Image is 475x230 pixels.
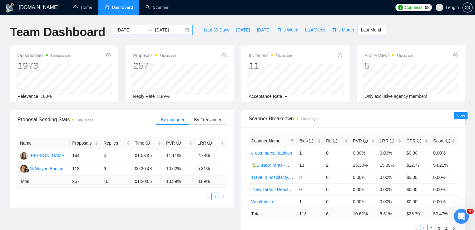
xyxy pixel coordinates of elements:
[463,5,472,10] span: setting
[41,94,52,99] span: 100%
[147,27,152,32] span: to
[431,171,458,183] td: 0.00%
[70,149,101,162] td: 144
[425,4,429,11] span: 68
[406,138,421,143] span: CPR
[456,113,465,118] span: New
[404,195,431,208] td: $0.00
[195,175,226,188] td: 3.89 %
[437,5,442,10] span: user
[77,118,93,122] time: 7 hours ago
[324,208,350,220] td: 6
[164,162,195,175] td: 10.62%
[160,54,176,57] time: 7 hours ago
[211,193,219,200] li: 1
[176,141,181,145] span: info-circle
[5,3,15,13] img: logo
[17,52,70,59] span: Opportunities
[20,165,28,173] img: NW
[324,159,350,171] td: 2
[380,138,394,143] span: LRR
[166,141,181,146] span: PVR
[146,141,150,145] span: info-circle
[289,136,295,146] span: filter
[332,26,354,33] span: This Month
[10,25,105,40] h1: Team Dashboard
[70,162,101,175] td: 113
[324,147,350,159] td: 0
[249,115,458,122] span: Scanner Breakdown
[212,193,219,200] a: 1
[133,60,176,72] div: 257
[206,194,210,198] span: left
[101,162,132,175] td: 6
[132,149,164,162] td: 01:58:45
[275,54,292,57] time: 7 hours ago
[324,171,350,183] td: 0
[324,195,350,208] td: 0
[101,175,132,188] td: 10
[17,175,70,188] td: Total
[73,5,92,10] a: homeHome
[164,175,195,188] td: 10.89 %
[249,208,297,220] td: Total
[197,141,212,146] span: LRR
[72,140,94,146] span: Proposals
[116,26,145,33] input: Start date
[249,94,282,99] span: Acceptance Rate
[363,139,368,143] span: info-circle
[133,94,155,99] span: Reply Rate
[377,208,404,220] td: 5.31 %
[297,195,324,208] td: 1
[446,139,450,143] span: info-circle
[297,147,324,159] td: 1
[338,53,342,57] span: info-circle
[17,116,156,123] span: Proposal Sending Stats
[297,208,324,220] td: 113
[20,152,28,160] img: NB
[364,94,428,99] span: Only exclusive agency members
[233,25,253,35] button: [DATE]
[70,137,101,149] th: Proposals
[467,209,474,214] span: 10
[299,138,313,143] span: Bids
[301,25,329,35] button: Last Week
[147,27,152,32] span: swap-right
[377,147,404,159] td: 0.00%
[297,159,324,171] td: 13
[133,52,176,59] span: Proposals
[132,175,164,188] td: 01:20:05
[297,171,324,183] td: 3
[350,159,377,171] td: 15.38%
[135,141,150,146] span: Time
[333,139,337,143] span: info-circle
[251,138,280,143] span: Scanner Name
[194,117,221,122] span: By Freelancer
[251,175,419,180] a: Travel & hospitality, community & social networking, entertainment, event management
[305,26,325,33] span: Last Week
[417,139,421,143] span: info-circle
[285,94,287,99] span: --
[200,25,233,35] button: Last 30 Days
[274,25,301,35] button: This Week
[222,53,226,57] span: info-circle
[431,159,458,171] td: 54.21%
[431,195,458,208] td: 0.00%
[25,168,29,173] img: gigradar-bm.png
[20,153,66,158] a: NB[PERSON_NAME]
[324,183,350,195] td: 0
[249,52,292,59] span: Invitations
[207,141,212,145] span: info-circle
[377,171,404,183] td: 0.00%
[301,117,317,121] time: 7 hours ago
[350,171,377,183] td: 0.00%
[155,26,183,33] input: End date
[404,208,431,220] td: $ 28.70
[463,5,473,10] a: setting
[253,25,274,35] button: [DATE]
[377,159,404,171] td: 15.38%
[251,199,273,204] a: Wealthtech
[251,163,331,168] a: 🐍B .New Taras - Wordpress short 23/04
[431,208,458,220] td: 50.47 %
[404,147,431,159] td: $0.00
